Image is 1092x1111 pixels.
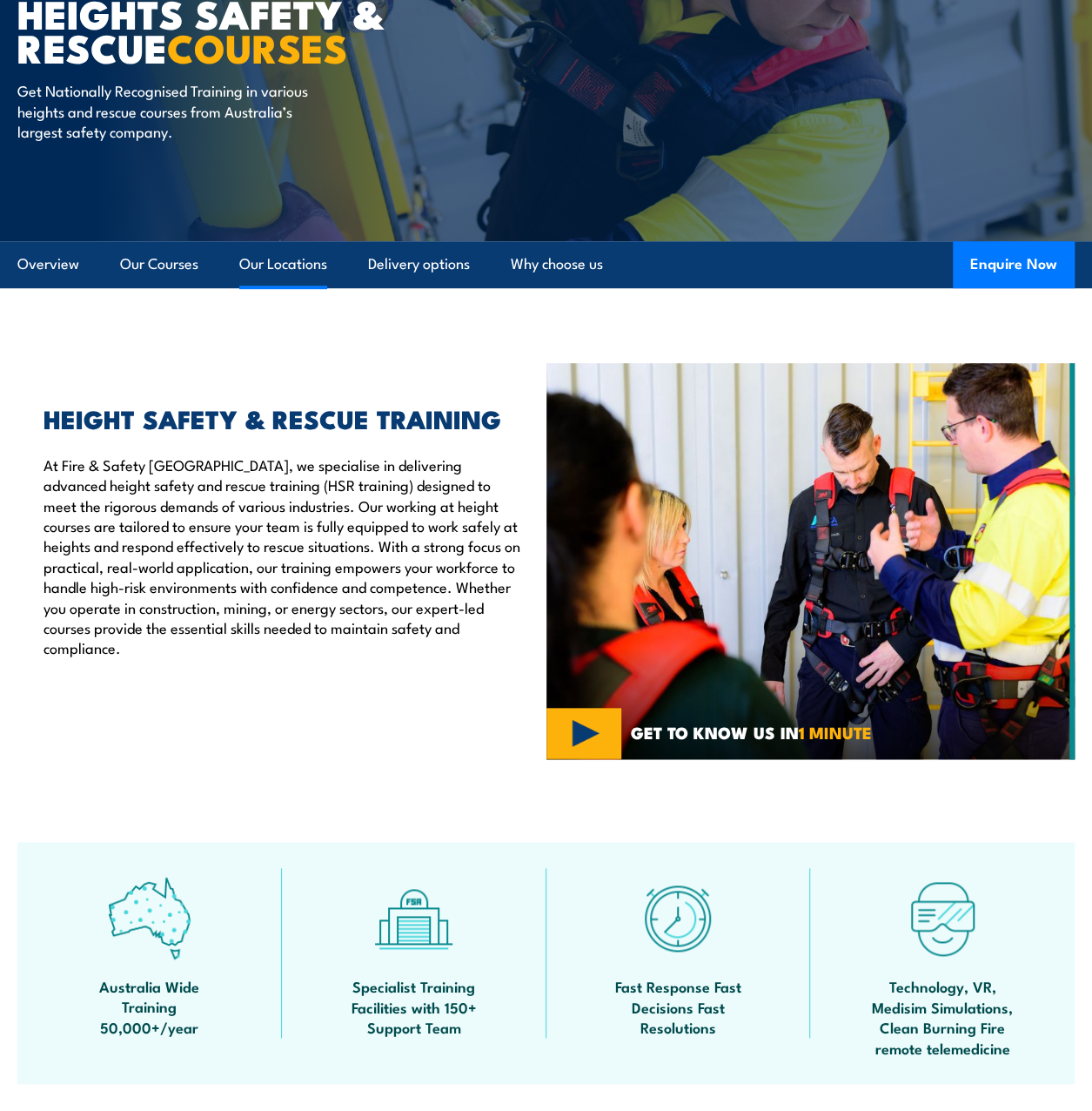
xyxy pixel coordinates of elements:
img: fast-icon [637,877,720,959]
img: auswide-icon [108,877,191,959]
span: Australia Wide Training 50,000+/year [71,976,228,1037]
span: GET TO KNOW US IN [631,724,872,740]
img: tech-icon [901,877,984,959]
a: Overview [17,241,79,287]
span: Technology, VR, Medisim Simulations, Clean Burning Fire remote telemedicine [864,976,1021,1058]
strong: COURSES [167,17,347,77]
a: Delivery options [368,241,470,287]
img: facilities-icon [372,877,455,959]
p: At Fire & Safety [GEOGRAPHIC_DATA], we specialise in delivering advanced height safety and rescue... [44,454,520,658]
a: Why choose us [511,241,603,287]
span: Specialist Training Facilities with 150+ Support Team [336,976,492,1037]
button: Enquire Now [953,241,1075,288]
img: Fire & Safety Australia offer working at heights courses and training [546,363,1075,760]
p: Get Nationally Recognised Training in various heights and rescue courses from Australia’s largest... [17,80,335,141]
h2: HEIGHT SAFETY & RESCUE TRAINING [44,407,520,429]
a: Our Courses [120,241,198,287]
strong: 1 MINUTE [799,719,872,744]
a: Our Locations [239,241,327,287]
span: Fast Response Fast Decisions Fast Resolutions [600,976,756,1037]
